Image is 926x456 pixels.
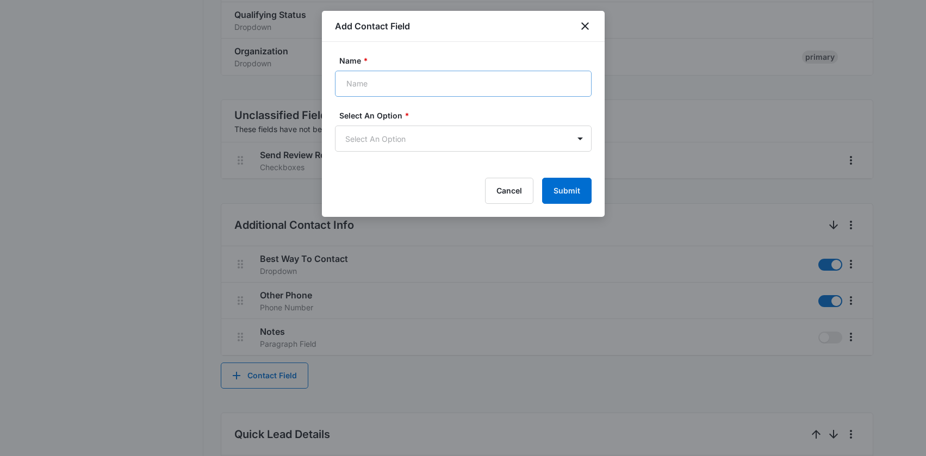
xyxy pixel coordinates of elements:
label: Select An Option [339,110,596,121]
input: Name [335,71,592,97]
h1: Add Contact Field [335,20,410,33]
label: Name [339,55,596,66]
button: Submit [542,178,592,204]
button: close [579,20,592,33]
button: Cancel [485,178,533,204]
